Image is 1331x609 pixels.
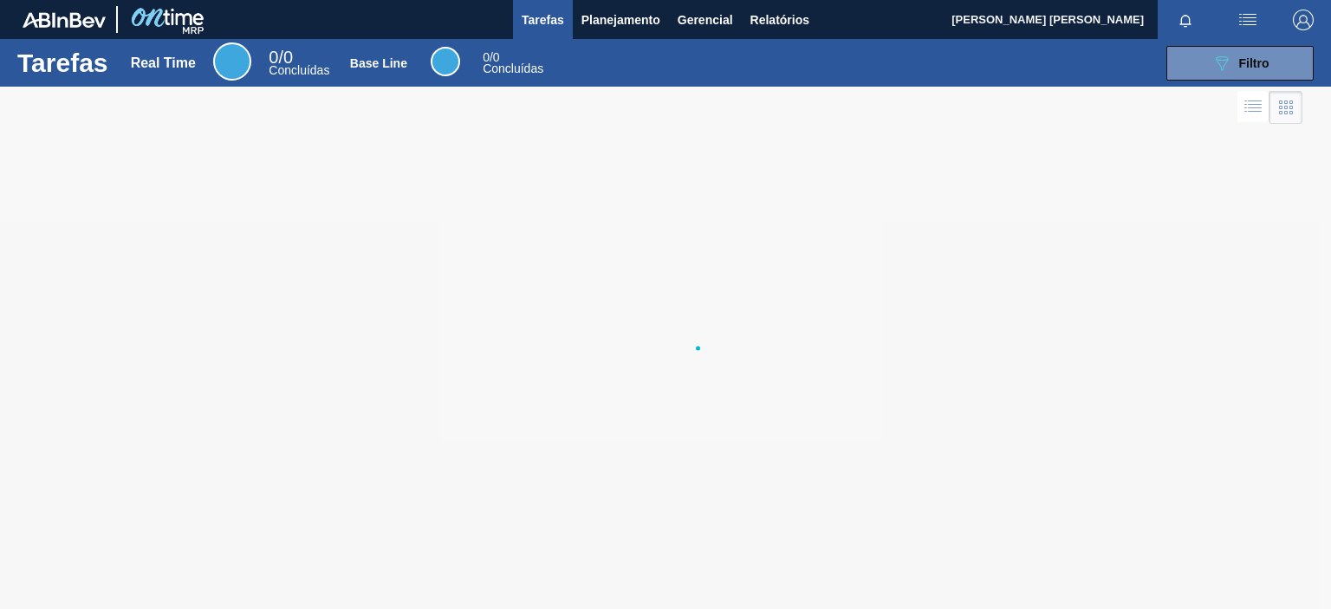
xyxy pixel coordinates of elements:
[1293,10,1314,30] img: Logout
[750,10,809,30] span: Relatórios
[483,50,490,64] span: 0
[483,50,499,64] span: / 0
[269,48,278,67] span: 0
[522,10,564,30] span: Tarefas
[17,53,108,73] h1: Tarefas
[269,63,329,77] span: Concluídas
[1237,10,1258,30] img: userActions
[483,52,543,75] div: Base Line
[269,48,293,67] span: / 0
[1158,8,1213,32] button: Notificações
[350,56,407,70] div: Base Line
[23,12,106,28] img: TNhmsLtSVTkK8tSr43FrP2fwEKptu5GPRR3wAAAABJRU5ErkJggg==
[131,55,196,71] div: Real Time
[269,50,329,76] div: Real Time
[213,42,251,81] div: Real Time
[581,10,660,30] span: Planejamento
[431,47,460,76] div: Base Line
[678,10,733,30] span: Gerencial
[483,62,543,75] span: Concluídas
[1239,56,1269,70] span: Filtro
[1166,46,1314,81] button: Filtro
